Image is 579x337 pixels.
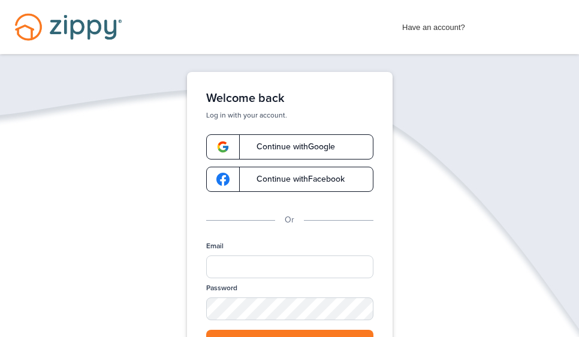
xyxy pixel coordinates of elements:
[206,167,373,192] a: google-logoContinue withFacebook
[206,110,373,120] p: Log in with your account.
[206,134,373,160] a: google-logoContinue withGoogle
[206,297,373,320] input: Password
[402,15,465,34] span: Have an account?
[245,143,335,151] span: Continue with Google
[285,213,294,227] p: Or
[245,175,345,183] span: Continue with Facebook
[206,241,224,251] label: Email
[216,173,230,186] img: google-logo
[206,255,373,278] input: Email
[216,140,230,154] img: google-logo
[206,283,237,293] label: Password
[206,91,373,106] h1: Welcome back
